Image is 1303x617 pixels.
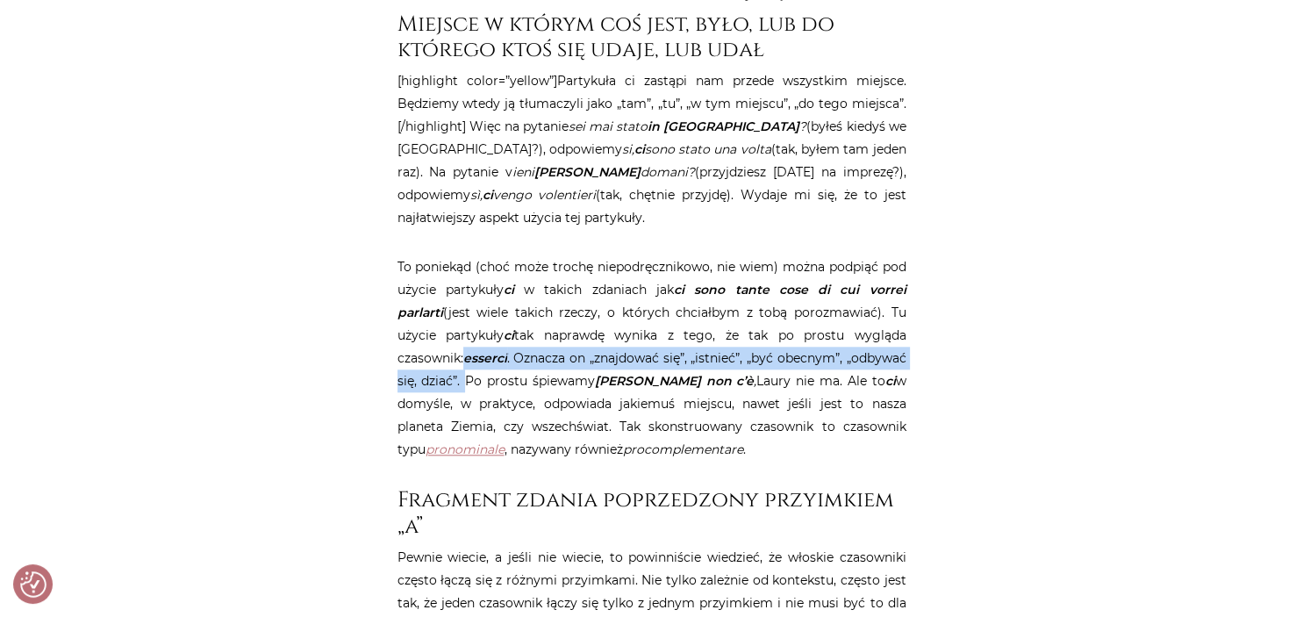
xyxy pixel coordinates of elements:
em: procomplementare [623,441,743,457]
h3: Fragment zdania poprzedzony przyimkiem „a” [397,487,906,539]
strong: ci [483,187,493,203]
strong: [PERSON_NAME] non c’è [595,373,755,389]
h3: Miejsce w którym coś jest, było, lub do którego ktoś się udaje, lub udał [397,11,906,63]
em: sei mai stato ? [569,118,806,134]
img: Revisit consent button [20,571,47,598]
button: Preferencje co do zgód [20,571,47,598]
strong: [PERSON_NAME] [534,164,641,180]
a: pronominale [426,441,505,457]
em: ci [504,327,514,343]
strong: ci [634,141,645,157]
em: sì, vengo volentieri [470,187,597,203]
em: ieni domani? [512,164,695,180]
p: [highlight color=”yellow”]Partykuła ci zastąpi nam przede wszystkim miejsce. Będziemy wtedy ją tł... [397,69,906,229]
p: To poniekąd (choć może trochę niepodręcznikowo, nie wiem) można podpiąć pod użycie partykuły w ta... [397,255,906,461]
em: ci [885,373,896,389]
em: , [595,373,757,389]
strong: in [GEOGRAPHIC_DATA] [648,118,799,134]
em: si, sono stato una volta [622,141,771,157]
em: esserci [463,350,507,366]
em: ci [504,282,514,298]
em: ci sono tante cose di cui vorrei parlarti [397,282,906,320]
